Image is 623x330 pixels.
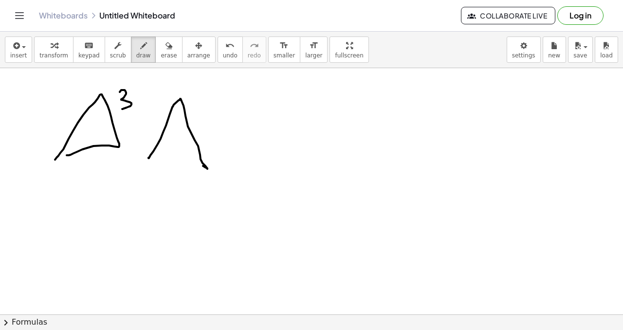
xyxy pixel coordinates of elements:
i: undo [225,40,235,52]
button: Collaborate Live [461,7,555,24]
span: erase [161,52,177,59]
span: redo [248,52,261,59]
button: format_sizelarger [300,37,328,63]
span: load [600,52,613,59]
button: transform [34,37,73,63]
span: transform [39,52,68,59]
button: Log in [557,6,604,25]
button: draw [131,37,156,63]
button: format_sizesmaller [268,37,300,63]
span: fullscreen [335,52,363,59]
span: undo [223,52,238,59]
button: arrange [182,37,216,63]
span: Collaborate Live [469,11,547,20]
button: settings [507,37,541,63]
button: insert [5,37,32,63]
button: erase [155,37,182,63]
a: Whiteboards [39,11,88,20]
span: keypad [78,52,100,59]
i: format_size [279,40,289,52]
i: redo [250,40,259,52]
button: new [543,37,566,63]
i: keyboard [84,40,93,52]
span: arrange [187,52,210,59]
button: save [568,37,593,63]
span: smaller [274,52,295,59]
span: settings [512,52,535,59]
button: keyboardkeypad [73,37,105,63]
button: fullscreen [330,37,368,63]
button: scrub [105,37,131,63]
i: format_size [309,40,318,52]
span: new [548,52,560,59]
span: save [573,52,587,59]
button: Toggle navigation [12,8,27,23]
button: redoredo [242,37,266,63]
span: draw [136,52,151,59]
span: scrub [110,52,126,59]
button: load [595,37,618,63]
button: undoundo [218,37,243,63]
span: insert [10,52,27,59]
span: larger [305,52,322,59]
